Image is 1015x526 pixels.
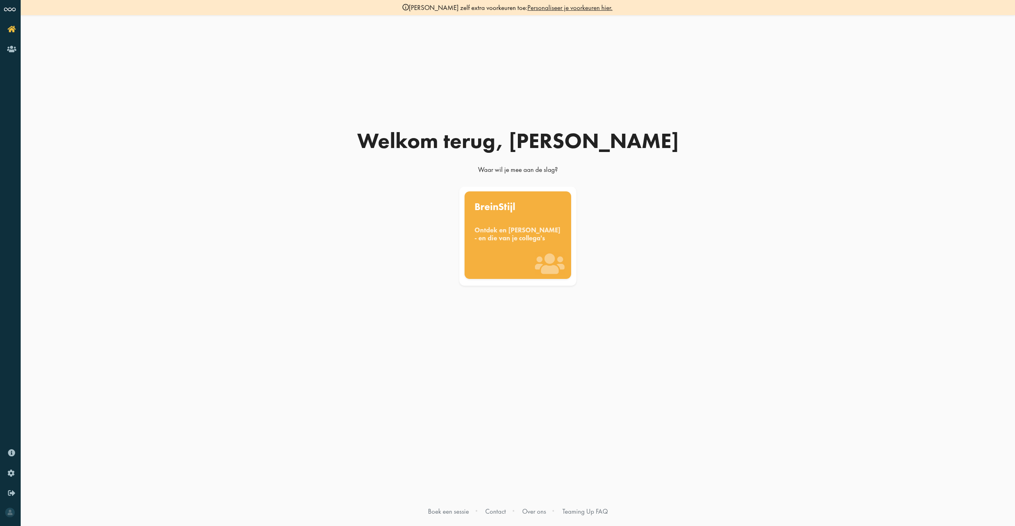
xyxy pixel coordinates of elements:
img: info-black.svg [402,4,409,10]
div: Waar wil je mee aan de slag? [327,165,709,178]
a: Personaliseer je voorkeuren hier. [527,3,612,12]
div: Ontdek en [PERSON_NAME] - en die van je collega's [474,226,561,242]
div: BreinStijl [474,202,561,212]
div: Welkom terug, [PERSON_NAME] [327,130,709,152]
a: Contact [485,507,506,516]
a: BreinStijl Ontdek en [PERSON_NAME] - en die van je collega's [458,187,578,286]
a: Over ons [522,507,546,516]
a: Teaming Up FAQ [562,507,608,516]
a: Boek een sessie [428,507,469,516]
